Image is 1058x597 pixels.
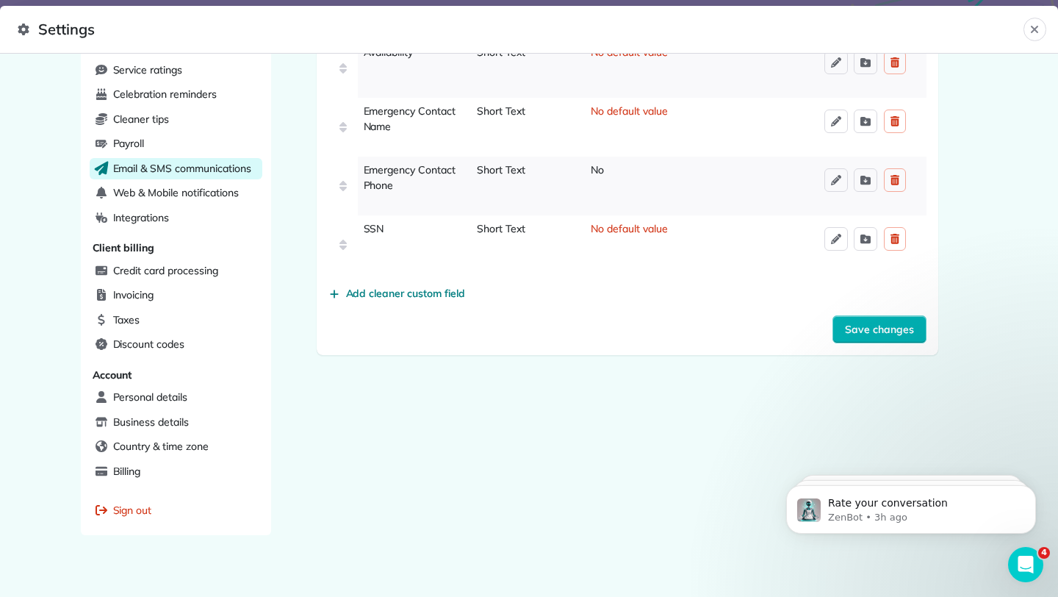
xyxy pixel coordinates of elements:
[90,60,262,82] a: Service ratings
[113,337,184,351] span: Discount codes
[90,182,262,204] a: Web & Mobile notifications
[477,104,525,151] span: Short Text
[90,387,262,409] a: Personal details
[1008,547,1043,582] iframe: Intercom live chat
[328,215,926,274] div: SSNShort TextNo default value
[328,39,926,98] div: AvailabilityShort TextNo default value
[113,287,154,302] span: Invoicing
[364,163,456,192] span: Emergency Contact Phone
[346,286,465,301] span: Add cleaner custom field
[364,104,456,133] span: Emergency Contact Name
[90,334,262,356] a: Discount codes
[113,185,239,200] span: Web & Mobile notifications
[90,412,262,434] a: Business details
[328,157,926,215] div: Emergency Contact PhoneShort TextNo
[1023,18,1046,41] button: Close
[18,18,1023,41] span: Settings
[90,133,262,155] a: Payroll
[90,109,262,131] a: Cleaner tips
[113,464,141,479] span: Billing
[90,500,262,522] a: Sign out
[90,84,262,106] a: Celebration reminders
[591,162,604,210] span: No
[113,439,209,454] span: Country & time zone
[364,222,384,235] span: SSN
[93,368,132,382] span: Account
[113,263,218,278] span: Credit card processing
[113,312,140,327] span: Taxes
[113,503,152,518] span: Sign out
[90,436,262,458] a: Country & time zone
[328,98,926,157] div: Emergency Contact NameShort TextNo default value
[591,45,667,92] span: No default value
[477,162,525,210] span: Short Text
[90,310,262,332] a: Taxes
[113,415,189,429] span: Business details
[477,45,525,92] span: Short Text
[591,104,667,151] span: No default value
[328,286,465,301] button: Add cleaner custom field
[113,161,251,176] span: Email & SMS communications
[90,285,262,307] a: Invoicing
[477,221,525,268] span: Short Text
[113,390,187,404] span: Personal details
[90,461,262,483] a: Billing
[113,62,182,77] span: Service ratings
[832,315,926,343] button: Save changes
[591,221,667,268] span: No default value
[113,87,217,101] span: Celebration reminders
[90,207,262,229] a: Integrations
[113,210,170,225] span: Integrations
[845,322,914,337] span: Save changes
[1038,547,1050,559] span: 4
[764,454,1058,557] iframe: Intercom notifications message
[113,112,170,126] span: Cleaner tips
[93,241,154,254] span: Client billing
[90,260,262,282] a: Credit card processing
[113,136,145,151] span: Payroll
[90,158,262,180] a: Email & SMS communications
